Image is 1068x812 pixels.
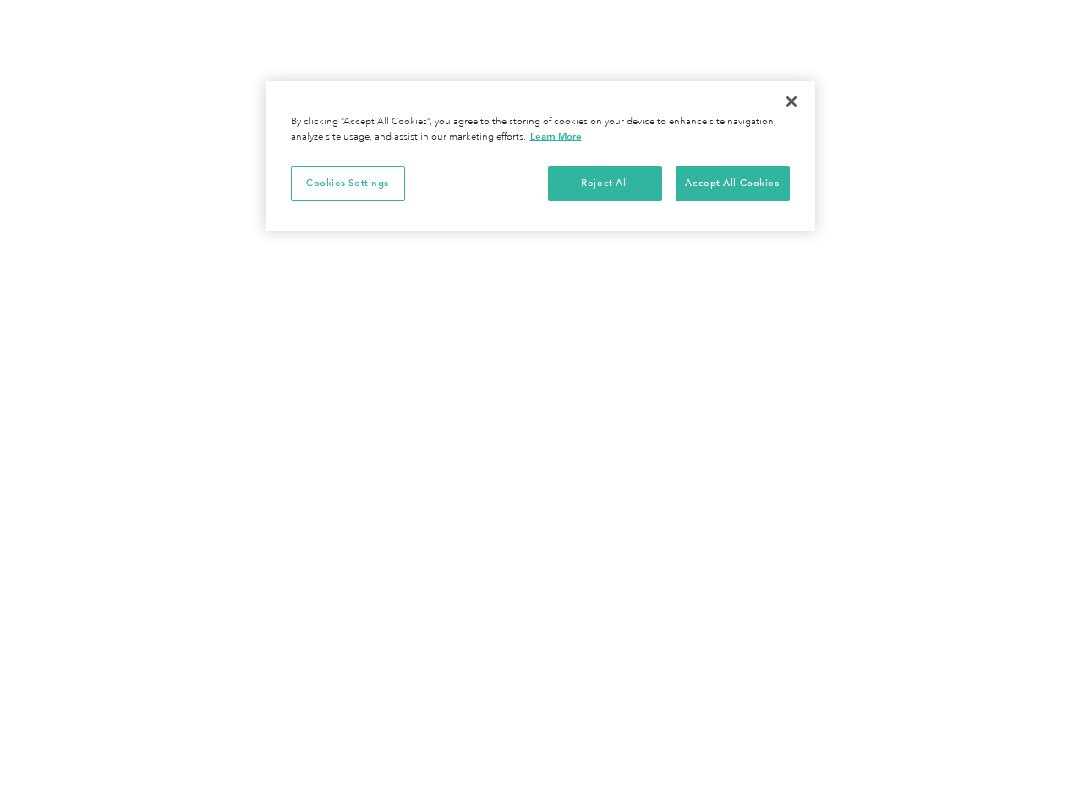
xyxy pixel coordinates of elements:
a: More information about your privacy, opens in a new tab [530,130,582,142]
button: Close [773,83,810,120]
button: Reject All [548,166,662,201]
button: Cookies Settings [291,166,405,201]
div: Cookie banner [266,81,815,231]
div: By clicking “Accept All Cookies”, you agree to the storing of cookies on your device to enhance s... [291,115,790,145]
button: Accept All Cookies [676,166,790,201]
div: Privacy [266,81,815,231]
